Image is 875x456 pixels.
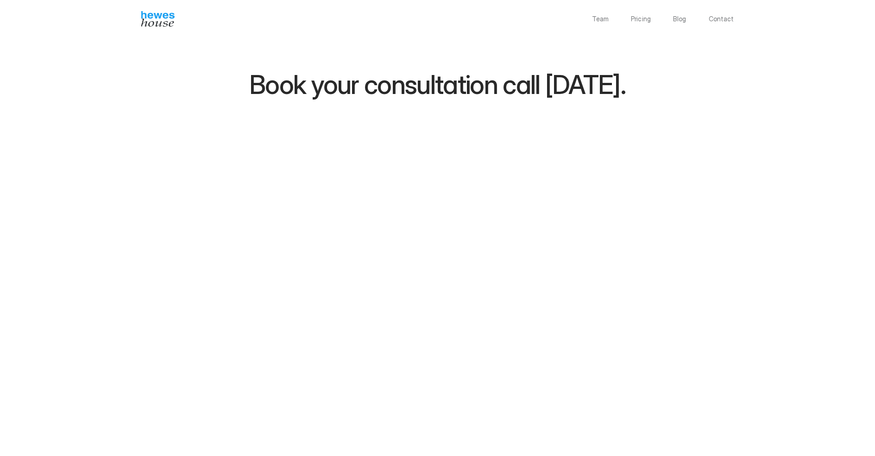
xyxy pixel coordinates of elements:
[709,16,734,22] a: Contact
[592,16,609,22] a: Team
[249,71,626,99] h1: Book your consultation call [DATE].
[141,11,175,27] img: Hewes House’s book coach services offer creative writing courses, writing class to learn differen...
[673,16,686,22] a: Blog
[631,16,651,22] a: Pricing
